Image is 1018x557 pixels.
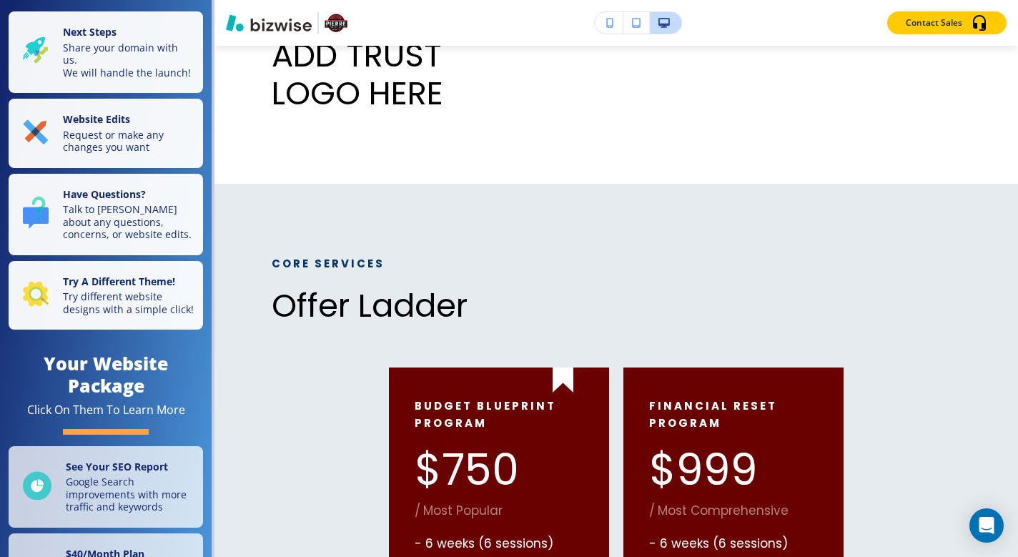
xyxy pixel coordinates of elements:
[66,460,168,473] strong: See Your SEO Report
[63,203,194,241] p: Talk to [PERSON_NAME] about any questions, concerns, or website edits.
[272,36,537,112] p: ADD TRUST LOGO HERE
[423,501,503,520] p: Most Popular
[63,41,194,79] p: Share your domain with us. We will handle the launch!
[906,16,962,29] p: Contact Sales
[415,445,519,496] p: $750
[325,11,347,34] img: Your Logo
[415,501,420,520] h6: /
[63,290,194,315] p: Try different website designs with a simple click!
[63,129,194,154] p: Request or make any changes you want
[415,398,583,432] p: Budget Blueprint Program
[272,287,961,325] p: Offer Ladder
[27,403,185,418] div: Click On Them To Learn More
[63,112,130,126] strong: Website Edits
[9,353,203,397] h4: Your Website Package
[969,508,1004,543] div: Open Intercom Messenger
[63,25,117,39] strong: Next Steps
[649,445,758,496] p: $999
[9,99,203,168] button: Website EditsRequest or make any changes you want
[272,255,961,272] p: Core Services
[63,275,175,288] strong: Try A Different Theme!
[9,174,203,255] button: Have Questions?Talk to [PERSON_NAME] about any questions, concerns, or website edits.
[649,501,655,520] h6: /
[887,11,1007,34] button: Contact Sales
[63,187,146,201] strong: Have Questions?
[9,11,203,93] button: Next StepsShare your domain with us.We will handle the launch!
[9,446,203,528] a: See Your SEO ReportGoogle Search improvements with more traffic and keywords
[658,501,789,520] p: Most Comprehensive
[226,14,312,31] img: Bizwise Logo
[649,398,818,432] p: Financial Reset Program
[66,475,194,513] p: Google Search improvements with more traffic and keywords
[9,261,203,330] button: Try A Different Theme!Try different website designs with a simple click!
